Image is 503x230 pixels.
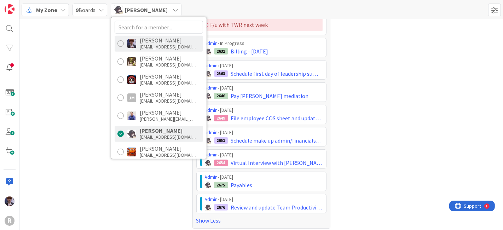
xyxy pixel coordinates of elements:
div: 2676 [214,204,228,211]
div: R [5,216,15,226]
div: › [DATE] [205,62,323,69]
div: [PERSON_NAME] [140,145,196,152]
img: KN [127,129,136,138]
img: KN [205,70,211,77]
span: My Zone [36,6,57,14]
div: 2649 [214,115,228,121]
a: Admin [205,129,218,136]
span: Support [15,1,32,10]
img: KN [205,182,211,188]
span: Payables [231,181,253,189]
img: ML [127,39,136,48]
span: Pay [PERSON_NAME] mediation [231,92,309,100]
div: [EMAIL_ADDRESS][DOMAIN_NAME] [140,62,196,68]
span: Billing - [DATE] [231,47,268,56]
div: [PERSON_NAME] [140,37,196,44]
div: [EMAIL_ADDRESS][DOMAIN_NAME] [140,44,196,50]
b: 9 [76,6,79,13]
a: Admin [205,107,218,113]
div: › [DATE] [205,173,323,181]
img: KN [205,160,211,166]
div: [EMAIL_ADDRESS][DOMAIN_NAME] [140,80,196,86]
div: [EMAIL_ADDRESS][DOMAIN_NAME] [140,134,196,140]
a: Admin [205,85,218,91]
div: › [DATE] [205,84,323,92]
img: KN [205,115,211,121]
img: DG [127,57,136,66]
img: Visit kanbanzone.com [5,4,15,14]
div: 2646 [214,93,228,99]
img: ML [5,196,15,206]
a: Admin [205,174,218,180]
span: Review and update Team Productivity report [231,203,323,212]
span: [PERSON_NAME] [125,6,168,14]
div: 2654 [214,160,228,166]
div: › [DATE] [205,129,323,136]
img: KN [205,204,211,211]
div: [PERSON_NAME] [140,55,196,62]
div: [EMAIL_ADDRESS][DOMAIN_NAME] [140,98,196,104]
img: JG [127,111,136,120]
a: Show Less [196,216,326,225]
div: › [DATE] [205,151,323,159]
div: 2675 [214,182,228,188]
div: [PERSON_NAME][EMAIL_ADDRESS][DOMAIN_NAME] [140,116,196,122]
div: JM [127,93,136,102]
a: Admin [205,151,218,158]
img: JS [127,75,136,84]
div: [PERSON_NAME] [140,73,196,80]
div: › [DATE] [205,196,323,203]
span: Schedule make up admin/financials meeting [231,136,323,145]
a: Admin [205,196,218,202]
img: KA [127,147,136,156]
div: 2631 [214,48,228,54]
div: F/u with TWR next week [200,18,323,31]
div: 2651 [214,137,228,144]
img: KN [205,137,211,144]
div: [PERSON_NAME] [140,127,196,134]
div: 1 [37,3,39,8]
div: [EMAIL_ADDRESS][DOMAIN_NAME] [140,152,196,158]
div: [PERSON_NAME] [140,91,196,98]
span: File employee COS sheet and update ADP [231,114,323,122]
span: Schedule first day of leadership summit with [PERSON_NAME] [231,69,323,78]
span: Virtual Interview with [PERSON_NAME] @ 10am [231,159,323,167]
div: 2563 [214,70,228,77]
div: › In Progress [205,40,323,47]
a: Admin [205,40,218,46]
div: [PERSON_NAME] [140,109,196,116]
img: KN [205,48,211,54]
img: KN [205,93,211,99]
span: Boards [76,6,96,14]
a: Admin [205,62,218,69]
input: Search for a member... [115,21,203,33]
img: KN [114,5,123,14]
div: › [DATE] [205,107,323,114]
